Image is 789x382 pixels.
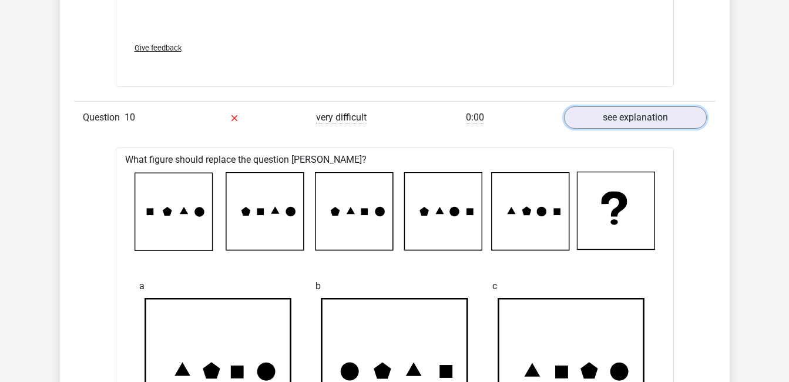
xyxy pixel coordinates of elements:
span: very difficult [316,112,367,123]
span: a [139,274,145,298]
span: Give feedback [135,43,182,52]
span: Question [83,110,125,125]
span: c [492,274,497,298]
a: see explanation [564,106,707,129]
span: 0:00 [466,112,484,123]
span: b [315,274,321,298]
span: 10 [125,112,135,123]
